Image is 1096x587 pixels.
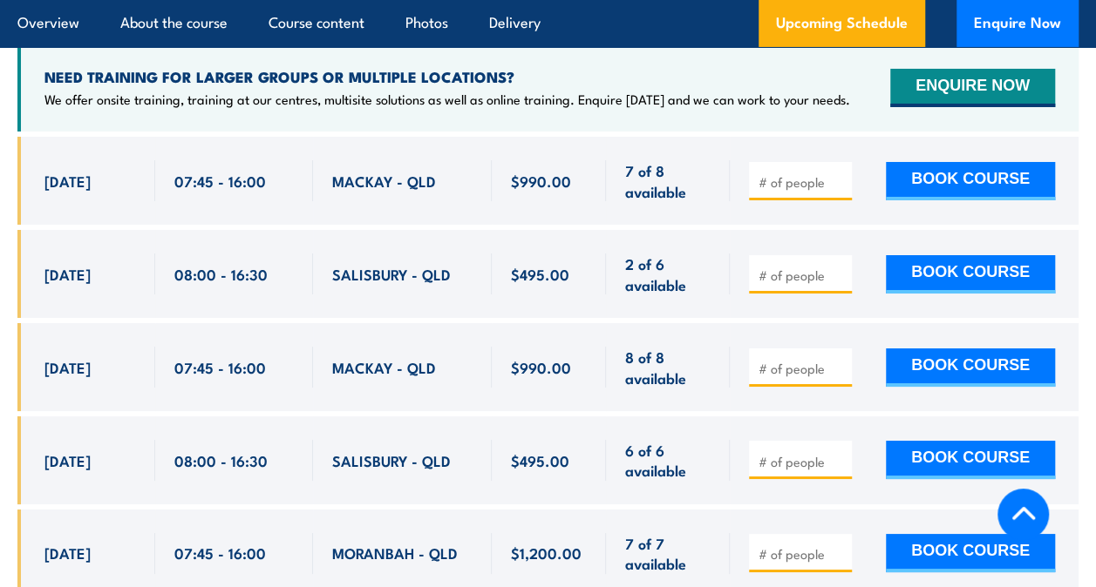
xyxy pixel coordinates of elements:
[511,357,571,377] span: $990.00
[332,264,451,284] span: SALISBURY - QLD
[511,171,571,191] span: $990.00
[174,450,268,470] span: 08:00 - 16:30
[625,253,711,294] span: 2 of 6 available
[890,69,1055,107] button: ENQUIRE NOW
[759,173,846,191] input: # of people
[332,543,458,563] span: MORANBAH - QLD
[174,264,268,284] span: 08:00 - 16:30
[886,162,1055,200] button: BOOK COURSE
[625,533,711,574] span: 7 of 7 available
[44,543,91,563] span: [DATE]
[332,357,436,377] span: MACKAY - QLD
[174,543,266,563] span: 07:45 - 16:00
[625,347,711,388] span: 8 of 8 available
[44,171,91,191] span: [DATE]
[174,171,266,191] span: 07:45 - 16:00
[886,441,1055,479] button: BOOK COURSE
[511,264,569,284] span: $495.00
[886,534,1055,572] button: BOOK COURSE
[511,543,582,563] span: $1,200.00
[44,450,91,470] span: [DATE]
[759,453,846,470] input: # of people
[332,171,436,191] span: MACKAY - QLD
[759,360,846,377] input: # of people
[886,255,1055,293] button: BOOK COURSE
[759,267,846,284] input: # of people
[886,348,1055,387] button: BOOK COURSE
[174,357,266,377] span: 07:45 - 16:00
[44,91,850,108] p: We offer onsite training, training at our centres, multisite solutions as well as online training...
[625,440,711,481] span: 6 of 6 available
[44,264,91,284] span: [DATE]
[44,67,850,86] h4: NEED TRAINING FOR LARGER GROUPS OR MULTIPLE LOCATIONS?
[44,357,91,377] span: [DATE]
[625,160,711,201] span: 7 of 8 available
[511,450,569,470] span: $495.00
[332,450,451,470] span: SALISBURY - QLD
[759,545,846,563] input: # of people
